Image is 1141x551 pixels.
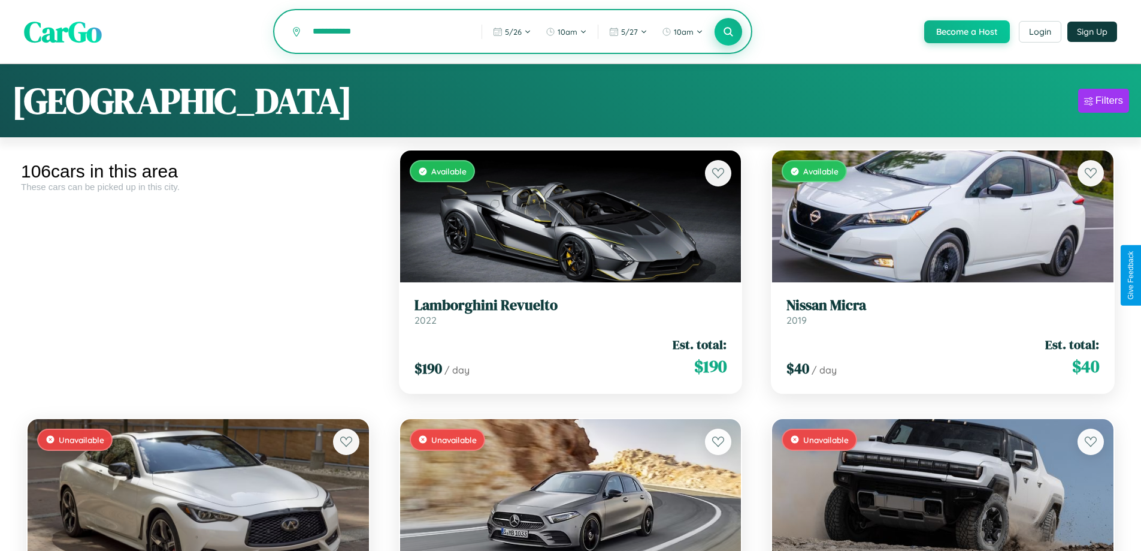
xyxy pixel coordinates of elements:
span: Unavailable [431,435,477,445]
button: 10am [656,22,709,41]
span: / day [444,364,470,376]
button: Sign Up [1067,22,1117,42]
a: Nissan Micra2019 [786,297,1099,326]
span: $ 40 [1072,354,1099,378]
button: Filters [1078,89,1129,113]
span: $ 190 [414,359,442,378]
h3: Nissan Micra [786,297,1099,314]
span: $ 190 [694,354,727,378]
span: 10am [674,27,694,37]
button: 5/27 [603,22,653,41]
a: Lamborghini Revuelto2022 [414,297,727,326]
button: 5/26 [487,22,537,41]
span: CarGo [24,12,102,52]
span: 2022 [414,314,437,326]
span: Available [431,166,467,176]
h1: [GEOGRAPHIC_DATA] [12,76,352,125]
button: Login [1019,21,1061,43]
button: 10am [540,22,593,41]
button: Become a Host [924,20,1010,43]
div: Give Feedback [1127,251,1135,300]
span: Available [803,166,839,176]
div: 106 cars in this area [21,161,376,182]
span: 2019 [786,314,807,326]
span: Est. total: [673,336,727,353]
span: Unavailable [59,435,104,445]
h3: Lamborghini Revuelto [414,297,727,314]
div: These cars can be picked up in this city. [21,182,376,192]
span: Est. total: [1045,336,1099,353]
span: 5 / 26 [505,27,522,37]
span: $ 40 [786,359,809,378]
div: Filters [1095,95,1123,107]
span: Unavailable [803,435,849,445]
span: / day [812,364,837,376]
span: 5 / 27 [621,27,638,37]
span: 10am [558,27,577,37]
